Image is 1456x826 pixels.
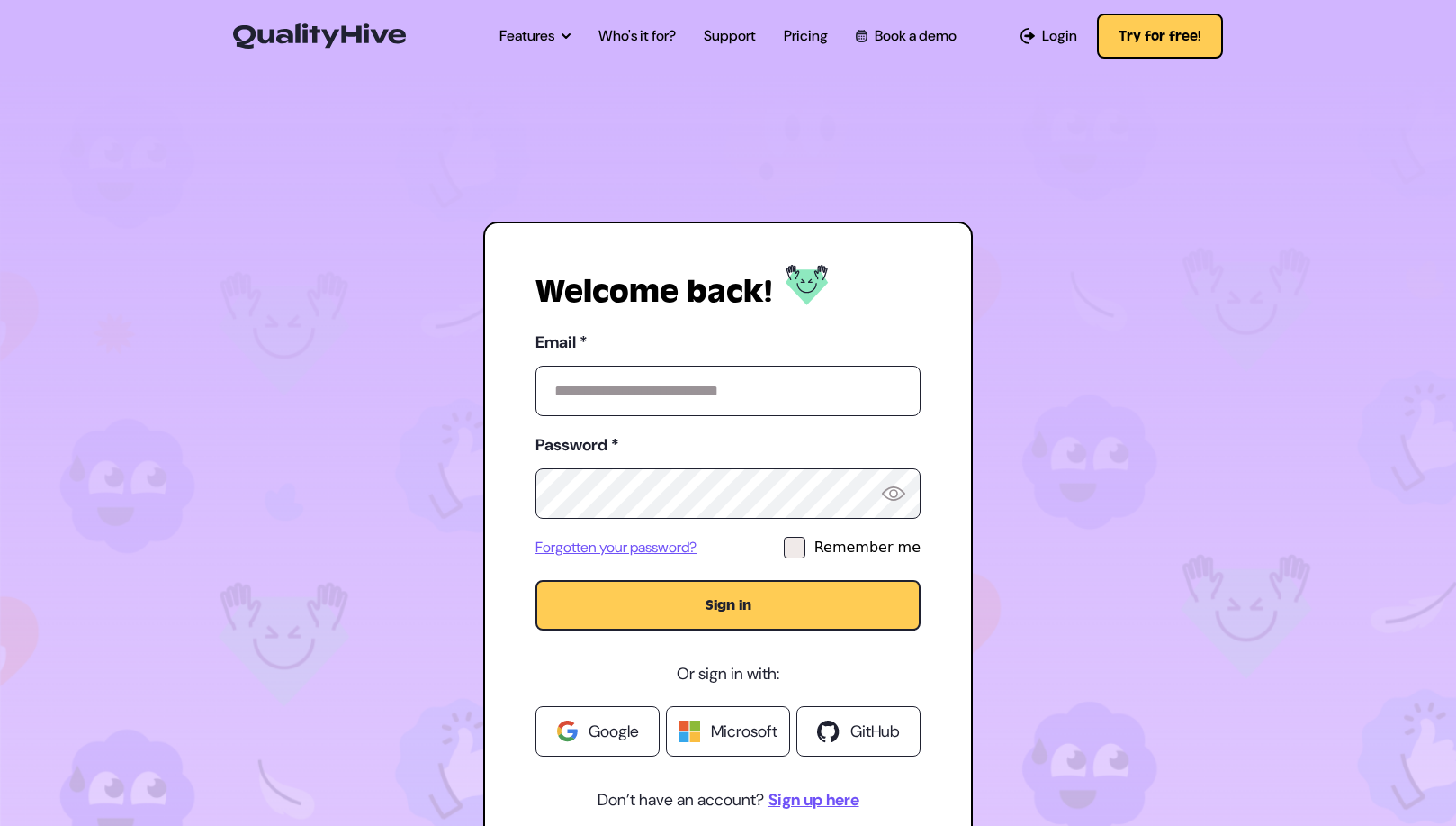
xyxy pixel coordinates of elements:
a: Support [704,25,756,47]
label: Password * [535,431,921,459]
span: Login [1042,25,1077,47]
button: Try for free! [1097,14,1223,59]
p: Or sign in with: [535,659,921,688]
a: Sign up here [768,785,859,814]
img: Book a QualityHive Demo [856,30,867,41]
img: Reveal Password [882,486,905,501]
img: QualityHive - Bug Tracking Tool [233,23,406,49]
button: Sign in [535,580,921,631]
a: Microsoft [666,706,790,757]
label: Email * [535,328,921,357]
a: Google [535,706,660,757]
span: Microsoft [711,719,777,744]
div: Remember me [814,537,921,558]
p: Don’t have an account? [535,785,921,814]
span: Google [589,719,639,744]
img: Github [817,721,840,743]
img: Log in to QualityHive [786,265,829,305]
a: Forgotten your password? [535,537,697,558]
a: Who's it for? [598,25,676,47]
a: Features [499,25,571,47]
img: Google [557,721,578,742]
span: GitHub [850,719,900,744]
h1: Welcome back! [535,274,772,310]
img: Windows [679,721,700,742]
a: GitHub [796,706,921,757]
a: Book a demo [856,25,957,47]
a: Pricing [784,25,828,47]
a: Login [1020,25,1077,47]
